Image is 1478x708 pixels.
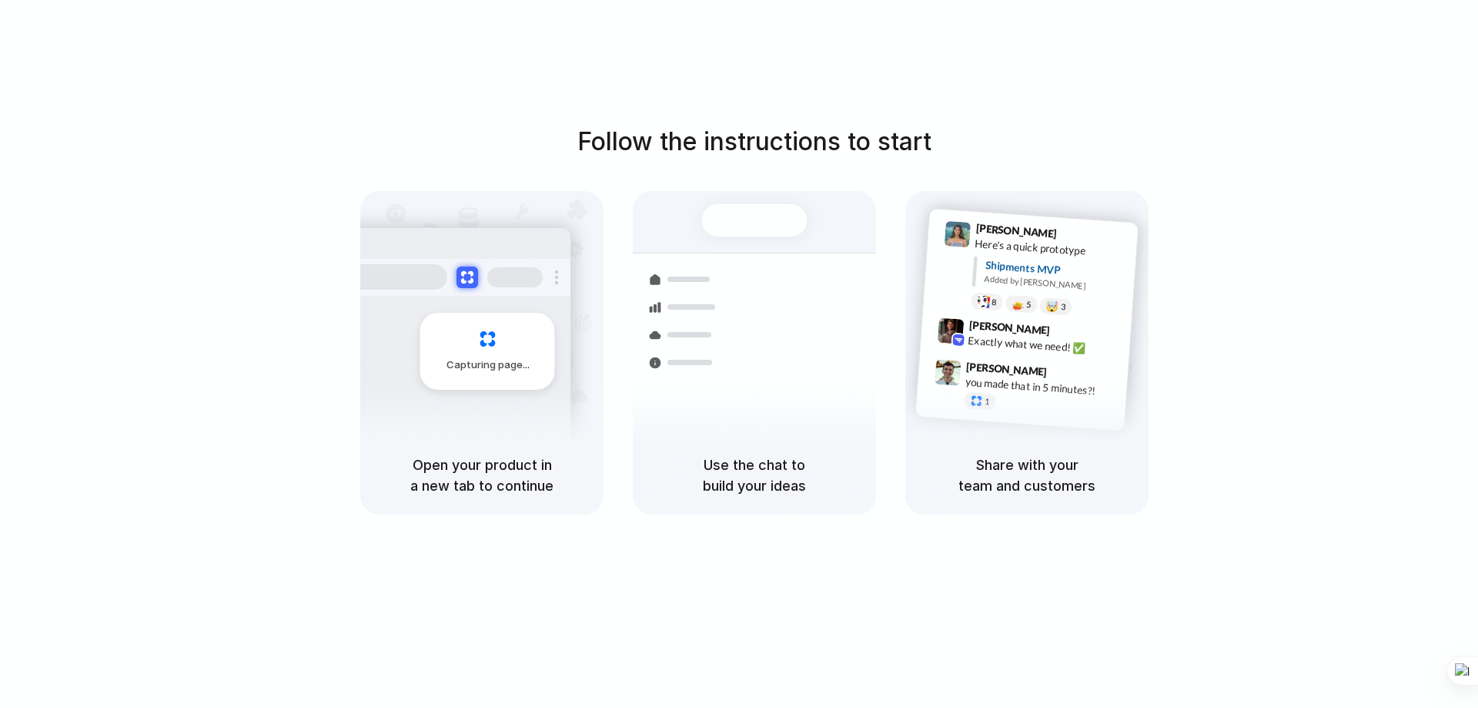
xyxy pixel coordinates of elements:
[1062,226,1093,245] span: 9:41 AM
[651,455,858,496] h5: Use the chat to build your ideas
[924,455,1130,496] h5: Share with your team and customers
[968,316,1050,338] span: [PERSON_NAME]
[379,455,585,496] h5: Open your product in a new tab to continue
[968,332,1122,358] div: Exactly what we need! ✅
[985,257,1127,282] div: Shipments MVP
[1052,365,1083,384] span: 9:47 AM
[1061,302,1066,310] span: 3
[975,220,1057,242] span: [PERSON_NAME]
[991,297,997,306] span: 8
[1026,300,1032,308] span: 5
[984,272,1125,294] div: Added by [PERSON_NAME]
[965,374,1119,400] div: you made that in 5 minutes?!
[966,357,1048,380] span: [PERSON_NAME]
[975,235,1129,261] div: Here's a quick prototype
[985,397,990,405] span: 1
[446,357,532,373] span: Capturing page
[1055,324,1086,342] span: 9:42 AM
[577,123,931,160] h1: Follow the instructions to start
[1046,300,1059,312] div: 🤯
